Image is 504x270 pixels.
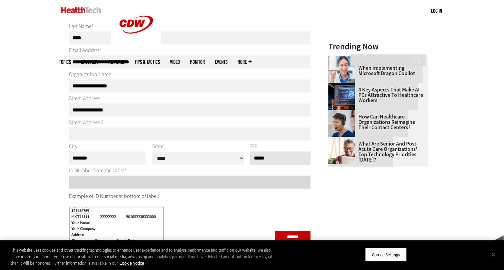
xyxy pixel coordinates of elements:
[135,59,160,64] a: Tips & Tactics
[170,59,180,64] a: Video
[328,60,424,76] a: Helpful Tips for Hospitals When Implementing Microsoft Dragon Copilot
[81,59,98,64] span: Specialty
[238,59,252,64] span: More
[11,247,277,267] div: This website uses cookies and other tracking technologies to enhance user experience and to analy...
[328,141,424,163] a: What Are Senior and Post-Acute Care Organizations’ Top Technology Priorities [DATE]?
[61,7,101,13] img: Home
[328,83,355,110] img: Desktop monitor with brain AI concept
[328,56,355,83] img: Doctor using phone to dictate to tablet
[69,95,100,102] label: Street Address
[69,71,111,78] label: Organization Name
[328,137,355,164] img: Older person using tablet
[328,137,358,143] a: Older person using tablet
[108,59,125,64] a: Features
[190,59,205,64] a: MonITor
[328,110,355,137] img: Healthcare contact center
[328,87,424,103] a: 4 Key Aspects That Make AI PCs Attractive to Healthcare Workers
[69,119,104,126] label: Street Address 2
[365,248,407,262] button: Cookie Settings
[486,247,501,262] button: Close
[69,192,311,201] p: Example of ID Number at bottom of label:
[328,83,358,88] a: Desktop monitor with brain AI concept
[69,167,127,174] label: ID Number from the Label
[328,114,424,130] a: How Can Healthcare Organizations Reimagine Their Contact Centers?
[328,110,358,115] a: Healthcare contact center
[250,144,310,149] label: ZIP
[120,260,144,266] a: More information about your privacy
[69,144,146,149] label: City
[59,59,71,64] span: Topics
[111,44,161,51] a: CDW
[431,8,442,14] a: Log in
[215,59,228,64] a: Events
[152,144,244,150] label: State
[431,7,442,14] div: User menu
[328,56,358,61] a: Doctor using phone to dictate to tablet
